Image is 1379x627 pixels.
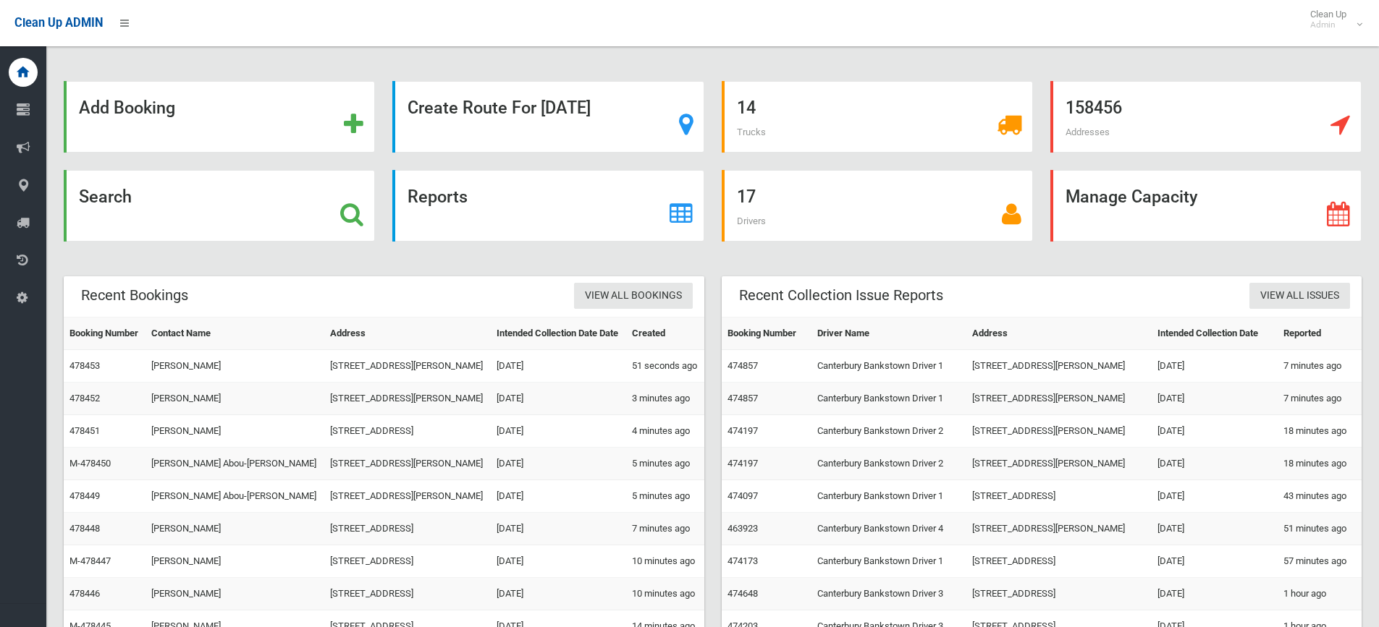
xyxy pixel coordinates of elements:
td: 43 minutes ago [1278,480,1362,513]
a: Reports [392,170,704,242]
a: M-478447 [69,555,111,566]
td: 10 minutes ago [626,578,704,610]
a: 478448 [69,523,100,534]
th: Intended Collection Date [1152,317,1278,350]
a: 474173 [728,555,758,566]
td: [DATE] [1152,415,1278,448]
td: [DATE] [1152,578,1278,610]
td: [PERSON_NAME] [146,383,324,415]
td: [STREET_ADDRESS][PERSON_NAME] [966,350,1151,383]
strong: Create Route For [DATE] [408,98,591,118]
span: Addresses [1066,127,1110,137]
td: [DATE] [1152,513,1278,545]
th: Booking Number [722,317,812,350]
td: 4 minutes ago [626,415,704,448]
strong: 17 [737,187,756,207]
a: 474857 [728,360,758,371]
a: Create Route For [DATE] [392,81,704,153]
td: Canterbury Bankstown Driver 2 [811,448,966,480]
td: Canterbury Bankstown Driver 4 [811,513,966,545]
td: [PERSON_NAME] [146,415,324,448]
strong: Add Booking [79,98,175,118]
strong: 158456 [1066,98,1122,118]
td: [DATE] [491,383,626,415]
td: 10 minutes ago [626,545,704,578]
a: View All Issues [1249,283,1350,310]
td: 7 minutes ago [1278,383,1362,415]
a: 158456 Addresses [1050,81,1362,153]
td: 1 hour ago [1278,578,1362,610]
th: Reported [1278,317,1362,350]
td: [DATE] [1152,545,1278,578]
td: 18 minutes ago [1278,415,1362,448]
span: Trucks [737,127,766,137]
a: Manage Capacity [1050,170,1362,242]
td: [PERSON_NAME] [146,578,324,610]
td: [DATE] [491,448,626,480]
a: 478452 [69,393,100,404]
td: Canterbury Bankstown Driver 1 [811,480,966,513]
td: [DATE] [491,578,626,610]
td: [STREET_ADDRESS] [966,480,1151,513]
td: 7 minutes ago [626,513,704,545]
td: [STREET_ADDRESS] [966,578,1151,610]
td: [STREET_ADDRESS][PERSON_NAME] [324,383,491,415]
td: [STREET_ADDRESS][PERSON_NAME] [966,383,1151,415]
a: 14 Trucks [722,81,1033,153]
strong: Search [79,187,132,207]
td: [STREET_ADDRESS] [324,513,491,545]
th: Booking Number [64,317,146,350]
td: [PERSON_NAME] [146,350,324,383]
small: Admin [1310,20,1346,30]
th: Driver Name [811,317,966,350]
th: Address [966,317,1151,350]
span: Drivers [737,216,766,226]
td: 18 minutes ago [1278,448,1362,480]
a: 474197 [728,458,758,469]
td: [STREET_ADDRESS][PERSON_NAME] [324,448,491,480]
td: [STREET_ADDRESS] [324,415,491,448]
td: [STREET_ADDRESS][PERSON_NAME] [966,513,1151,545]
td: 51 minutes ago [1278,513,1362,545]
td: 7 minutes ago [1278,350,1362,383]
td: [DATE] [491,350,626,383]
a: Search [64,170,375,242]
td: [DATE] [491,545,626,578]
td: [PERSON_NAME] Abou-[PERSON_NAME] [146,480,324,513]
a: 478446 [69,588,100,599]
a: 17 Drivers [722,170,1033,242]
td: Canterbury Bankstown Driver 1 [811,383,966,415]
td: [STREET_ADDRESS][PERSON_NAME] [324,480,491,513]
td: 5 minutes ago [626,480,704,513]
td: Canterbury Bankstown Driver 2 [811,415,966,448]
td: [PERSON_NAME] [146,513,324,545]
strong: Manage Capacity [1066,187,1197,207]
a: View All Bookings [574,283,693,310]
td: [STREET_ADDRESS] [966,545,1151,578]
a: 478451 [69,425,100,436]
td: 57 minutes ago [1278,545,1362,578]
header: Recent Bookings [64,281,206,310]
a: M-478450 [69,458,111,469]
td: 3 minutes ago [626,383,704,415]
td: 51 seconds ago [626,350,704,383]
td: [STREET_ADDRESS] [324,578,491,610]
a: 474097 [728,490,758,501]
a: 478453 [69,360,100,371]
a: 474648 [728,588,758,599]
td: [STREET_ADDRESS] [324,545,491,578]
td: Canterbury Bankstown Driver 3 [811,578,966,610]
td: [DATE] [491,480,626,513]
td: Canterbury Bankstown Driver 1 [811,545,966,578]
td: 5 minutes ago [626,448,704,480]
td: [STREET_ADDRESS][PERSON_NAME] [966,415,1151,448]
a: 478449 [69,490,100,501]
a: 474857 [728,393,758,404]
td: [DATE] [491,513,626,545]
td: Canterbury Bankstown Driver 1 [811,350,966,383]
td: [DATE] [1152,448,1278,480]
header: Recent Collection Issue Reports [722,281,961,310]
span: Clean Up [1303,9,1361,30]
th: Intended Collection Date Date [491,317,626,350]
td: [DATE] [1152,480,1278,513]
